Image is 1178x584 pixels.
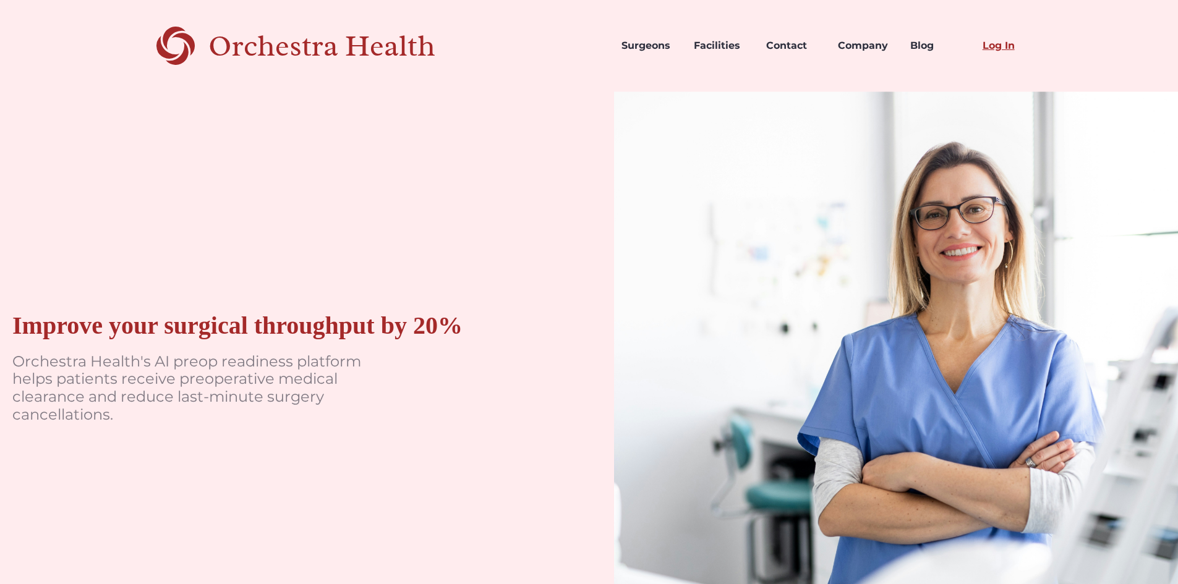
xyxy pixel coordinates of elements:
[12,353,383,424] p: Orchestra Health's AI preop readiness platform helps patients receive preoperative medical cleara...
[12,311,463,341] div: Improve your surgical throughput by 20%
[900,25,973,67] a: Blog
[828,25,900,67] a: Company
[134,25,479,67] a: home
[684,25,756,67] a: Facilities
[756,25,829,67] a: Contact
[208,33,479,59] div: Orchestra Health
[612,25,684,67] a: Surgeons
[973,25,1045,67] a: Log In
